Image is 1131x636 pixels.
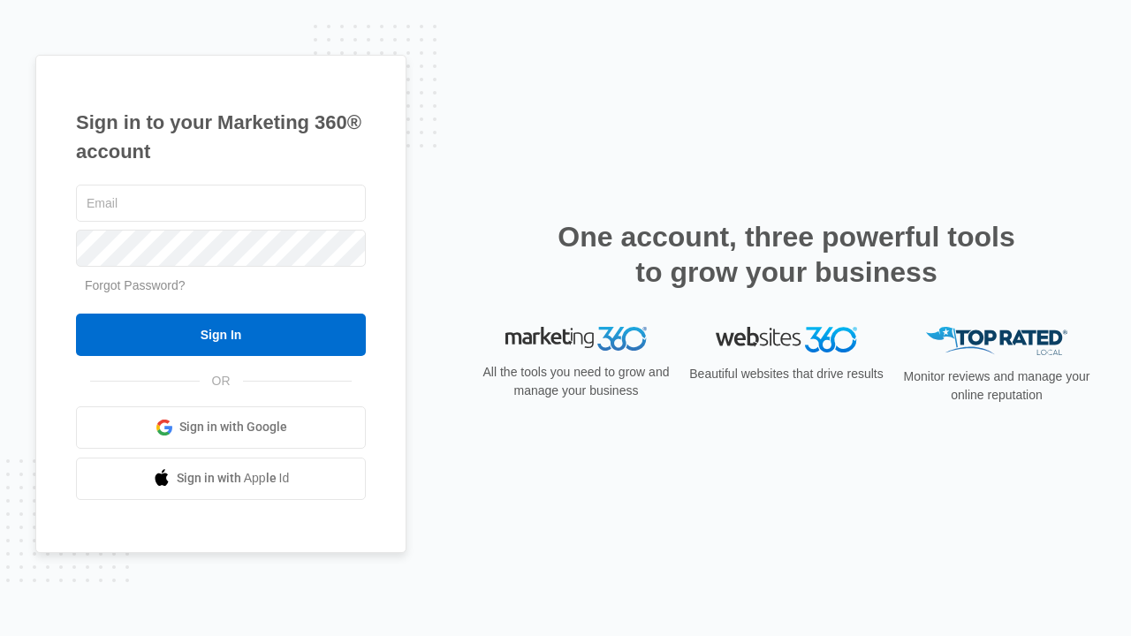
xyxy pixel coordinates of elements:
[716,327,857,352] img: Websites 360
[76,406,366,449] a: Sign in with Google
[177,469,290,488] span: Sign in with Apple Id
[76,314,366,356] input: Sign In
[76,108,366,166] h1: Sign in to your Marketing 360® account
[505,327,647,352] img: Marketing 360
[926,327,1067,356] img: Top Rated Local
[898,367,1096,405] p: Monitor reviews and manage your online reputation
[76,458,366,500] a: Sign in with Apple Id
[179,418,287,436] span: Sign in with Google
[85,278,186,292] a: Forgot Password?
[552,219,1021,290] h2: One account, three powerful tools to grow your business
[200,372,243,390] span: OR
[76,185,366,222] input: Email
[687,365,885,383] p: Beautiful websites that drive results
[477,363,675,400] p: All the tools you need to grow and manage your business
